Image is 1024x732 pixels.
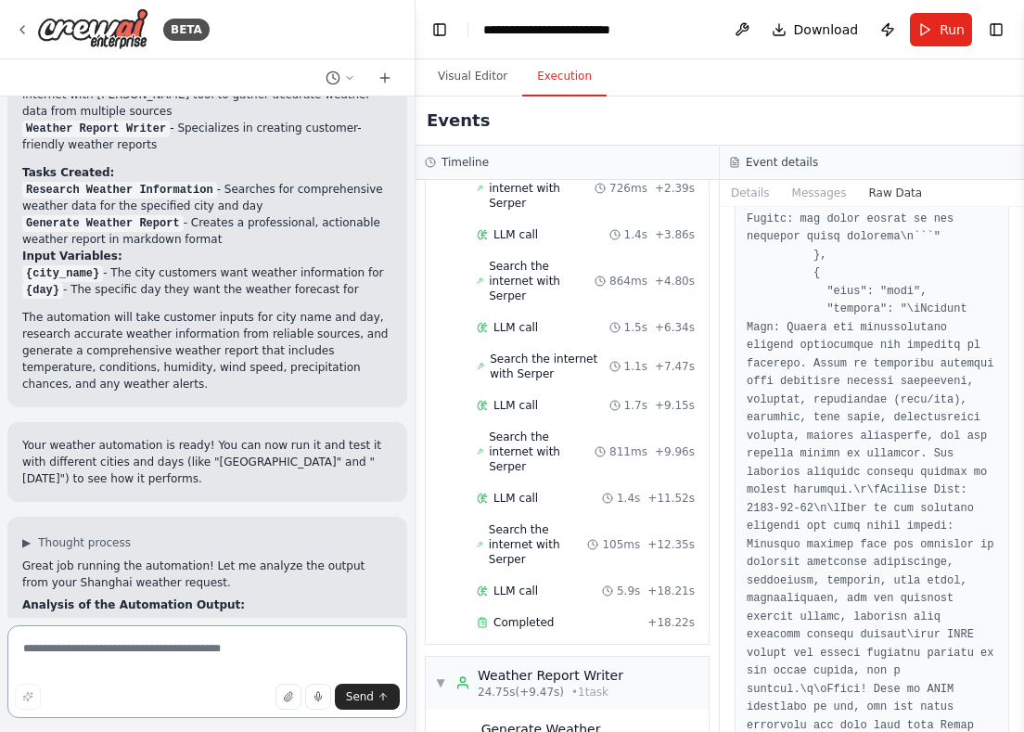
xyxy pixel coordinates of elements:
[427,108,490,134] h2: Events
[522,58,607,96] button: Execution
[647,584,695,598] span: + 18.21s
[435,675,446,690] span: ▼
[478,666,623,685] div: Weather Report Writer
[38,535,131,550] span: Thought process
[22,182,217,199] code: Research Weather Information
[22,598,245,611] strong: Analysis of the Automation Output:
[655,398,695,413] span: + 9.15s
[22,535,131,550] button: ▶Thought process
[22,535,31,550] span: ▶
[617,491,640,506] span: 1.4s
[22,250,122,263] strong: Input Variables:
[647,537,695,552] span: + 12.35s
[624,359,647,374] span: 1.1s
[483,20,658,39] nav: breadcrumb
[624,398,647,413] span: 1.7s
[781,180,858,206] button: Messages
[617,584,640,598] span: 5.9s
[22,264,392,281] li: - The city customers want weather information for
[609,444,647,459] span: 811ms
[22,181,392,214] li: - Searches for comprehensive weather data for the specified city and day
[22,120,392,153] li: - Specializes in creating customer-friendly weather reports
[22,282,63,299] code: {day}
[493,615,554,630] span: Completed
[22,166,114,179] strong: Tasks Created:
[624,227,647,242] span: 1.4s
[624,320,647,335] span: 1.5s
[602,537,640,552] span: 105ms
[275,684,301,710] button: Upload files
[764,13,866,46] button: Download
[609,181,647,196] span: 726ms
[655,274,695,289] span: + 4.80s
[305,684,331,710] button: Click to speak your automation idea
[22,558,392,591] p: Great job running the automation! Let me analyze the output from your Shanghai weather request.
[22,265,103,282] code: {city_name}
[22,437,392,487] p: Your weather automation is ready! You can now run it and test it with different cities and days (...
[22,215,184,232] code: Generate Weather Report
[22,214,392,248] li: - Creates a professional, actionable weather report in markdown format
[22,281,392,298] li: - The specific day they want the weather forecast for
[318,67,363,89] button: Switch to previous chat
[857,180,933,206] button: Raw Data
[423,58,522,96] button: Visual Editor
[489,166,595,211] span: Search the internet with Serper
[493,320,538,335] span: LLM call
[489,430,595,474] span: Search the internet with Serper
[370,67,400,89] button: Start a new chat
[493,227,538,242] span: LLM call
[720,180,781,206] button: Details
[493,491,538,506] span: LLM call
[647,615,695,630] span: + 18.22s
[22,309,392,392] p: The automation will take customer inputs for city name and day, research accurate weather informa...
[22,121,170,137] code: Weather Report Writer
[489,259,595,303] span: Search the internet with Serper
[489,522,588,567] span: Search the internet with Serper
[346,689,374,704] span: Send
[794,20,859,39] span: Download
[655,444,695,459] span: + 9.96s
[15,684,41,710] button: Improve this prompt
[478,685,564,700] span: 24.75s (+9.47s)
[655,227,695,242] span: + 3.86s
[647,491,695,506] span: + 11.52s
[571,685,608,700] span: • 1 task
[655,320,695,335] span: + 6.34s
[746,155,818,170] h3: Event details
[655,359,695,374] span: + 7.47s
[490,352,608,381] span: Search the internet with Serper
[493,398,538,413] span: LLM call
[335,684,400,710] button: Send
[983,17,1009,43] button: Show right sidebar
[655,181,695,196] span: + 2.39s
[427,17,453,43] button: Hide left sidebar
[493,584,538,598] span: LLM call
[940,20,965,39] span: Run
[37,8,148,50] img: Logo
[910,13,972,46] button: Run
[442,155,489,170] h3: Timeline
[163,19,210,41] div: BETA
[609,274,647,289] span: 864ms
